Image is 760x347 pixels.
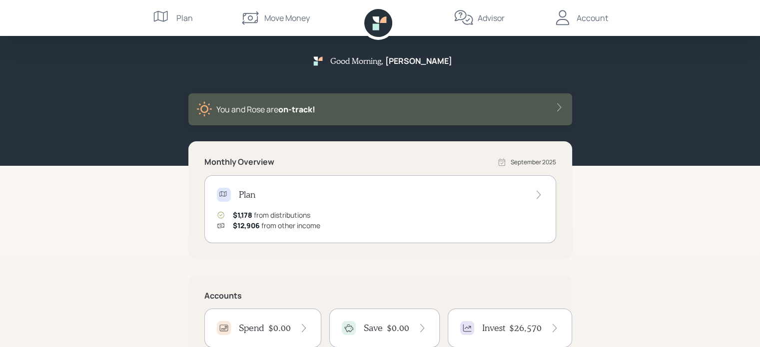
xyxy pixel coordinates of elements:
div: from distributions [233,210,310,220]
span: $1,178 [233,210,252,220]
h5: Accounts [204,291,556,301]
div: Move Money [264,12,310,24]
div: September 2025 [511,158,556,167]
h4: Invest [482,323,505,334]
h4: $26,570 [509,323,542,334]
span: on‑track! [278,104,315,115]
h4: Spend [239,323,264,334]
div: from other income [233,220,320,231]
h5: [PERSON_NAME] [385,56,452,66]
h4: $0.00 [387,323,409,334]
h5: Monthly Overview [204,157,274,167]
h4: Plan [239,189,255,200]
div: Account [577,12,608,24]
h5: Good Morning , [330,56,383,65]
h4: Save [364,323,383,334]
div: Advisor [478,12,505,24]
div: Plan [176,12,193,24]
img: sunny-XHVQM73Q.digested.png [196,101,212,117]
span: $12,906 [233,221,260,230]
div: You and Rose are [216,103,315,115]
h4: $0.00 [268,323,291,334]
